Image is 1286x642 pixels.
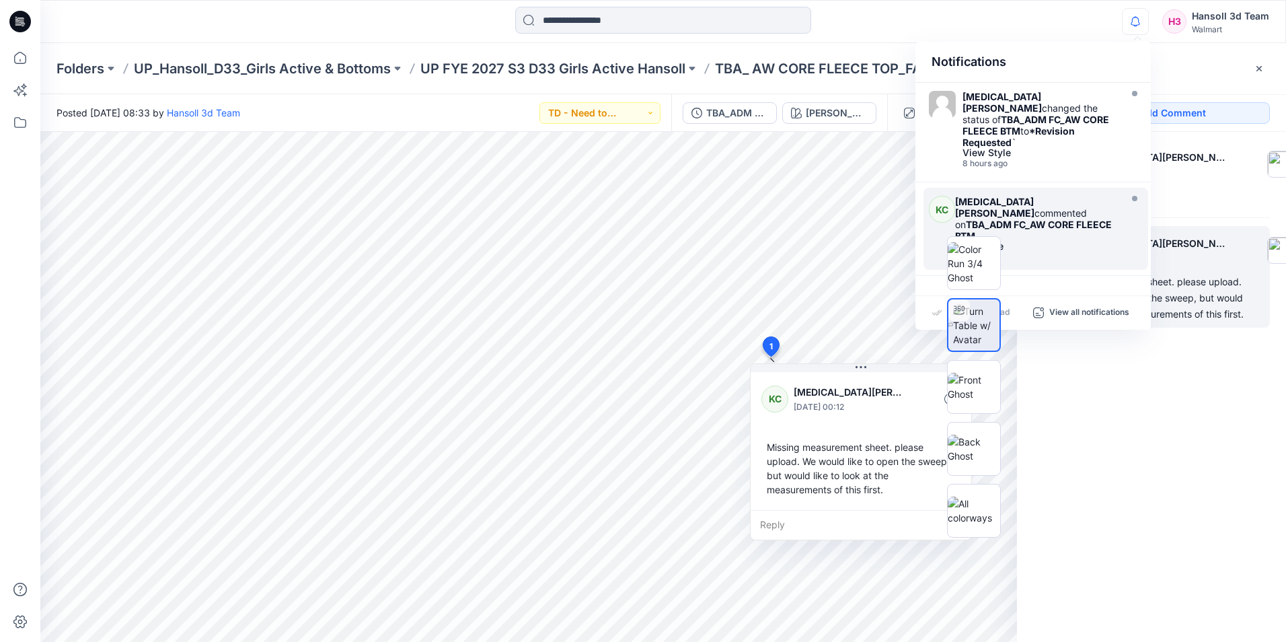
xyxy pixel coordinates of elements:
[1084,252,1230,265] p: [DATE] 00:12
[134,59,391,78] a: UP_Hansoll_D33_Girls Active & Bottoms
[962,159,1117,168] div: Thursday, September 11, 2025 15:17
[769,341,773,353] span: 1
[962,125,1075,148] strong: *Revision Requested
[794,400,903,414] p: [DATE] 00:12
[948,373,1000,401] img: Front Ghost
[1049,188,1254,204] div: CF is hiking.
[56,59,104,78] a: Folders
[761,386,788,413] div: KC
[1192,24,1269,34] div: Walmart
[953,304,999,347] img: Turn Table w/ Avatar
[955,196,1117,242] div: commented on
[929,196,955,223] div: KC
[715,59,992,78] p: TBA_ AW CORE FLEECE TOP_FABRIC OPT(2)
[915,42,1151,83] div: Notifications
[955,196,1034,219] strong: [MEDICAL_DATA][PERSON_NAME]
[962,148,1117,157] div: View Style
[794,384,903,400] p: [MEDICAL_DATA][PERSON_NAME]
[782,102,876,124] button: [PERSON_NAME]
[962,91,1042,114] strong: [MEDICAL_DATA][PERSON_NAME]
[1049,274,1254,322] div: Missing measurement sheet. please upload. We would like to open the sweep, but would like to look...
[955,242,1117,251] div: View Style
[1049,307,1129,319] p: View all notifications
[751,510,971,540] div: Reply
[948,497,1000,525] img: All colorways
[1084,236,1230,252] p: [MEDICAL_DATA][PERSON_NAME]
[420,59,685,78] a: UP FYE 2027 S3 D33 Girls Active Hansoll
[962,91,1117,148] div: changed the status of to `
[962,114,1109,137] strong: TBA_ADM FC_AW CORE FLEECE BTM
[1162,9,1186,34] div: H3
[761,435,960,502] div: Missing measurement sheet. please upload. We would like to open the sweep, but would like to look...
[1084,149,1230,166] p: [MEDICAL_DATA][PERSON_NAME]
[1192,8,1269,24] div: Hansoll 3d Team
[955,219,1112,242] strong: TBA_ADM FC_AW CORE FLEECE BTM
[948,435,1000,463] img: Back Ghost
[167,107,240,118] a: Hansoll 3d Team
[683,102,777,124] button: TBA_ADM FC_AW CORE FLEECE TOP
[56,106,240,120] span: Posted [DATE] 08:33 by
[806,106,868,120] div: [PERSON_NAME]
[955,252,1117,262] div: Thursday, September 11, 2025 15:16
[1084,166,1230,179] p: [DATE] 00:14
[929,91,956,118] img: Kyra Cobb
[706,106,768,120] div: TBA_ADM FC_AW CORE FLEECE TOP
[1060,102,1270,124] button: Add Comment
[948,242,1000,285] img: Color Run 3/4 Ghost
